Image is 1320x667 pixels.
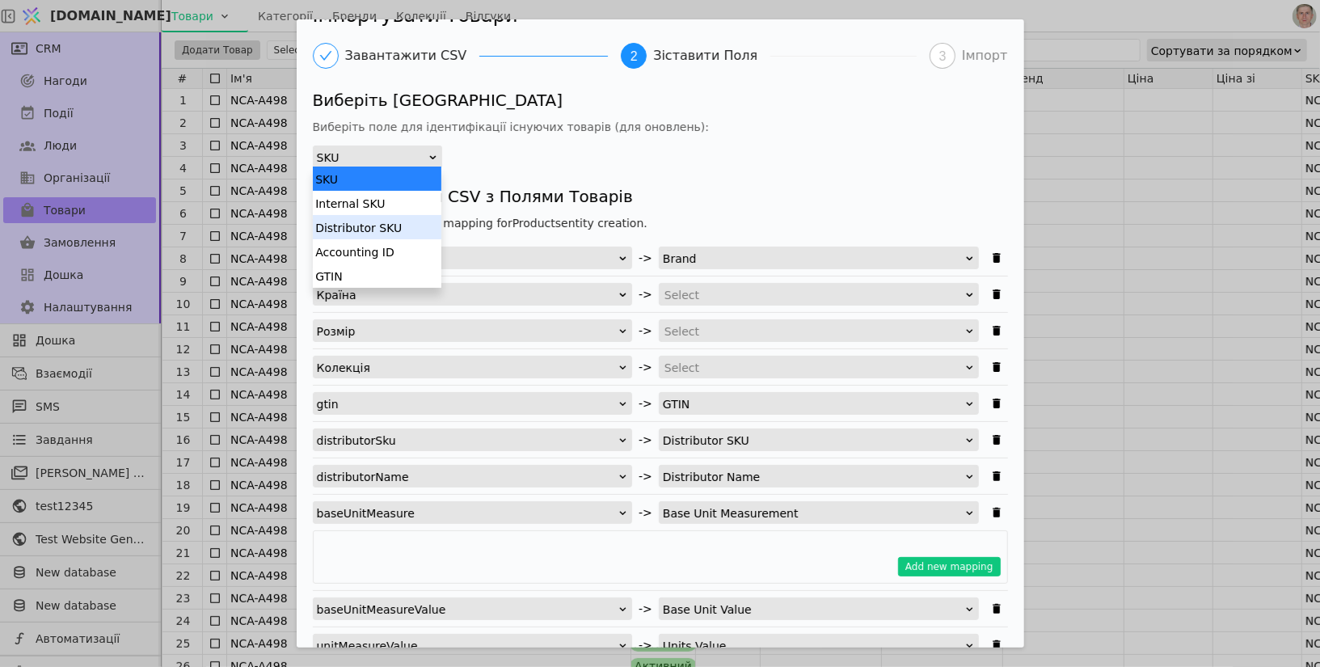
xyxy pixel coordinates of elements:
span: -> [639,637,652,654]
div: unitMeasureValue [317,635,618,657]
div: distributorName [317,466,618,488]
div: Країна [317,284,618,306]
span: -> [639,601,652,618]
div: GTIN [663,393,964,416]
div: Колекція [317,357,618,379]
h4: Зіставити Поля CSV з Полями Товарів [313,184,1008,209]
div: Distributor SKU [313,215,441,239]
div: Імпортувати Товари [297,19,1024,648]
span: -> [639,323,652,340]
span: 3 [939,49,947,63]
div: Select [664,284,963,306]
span: -> [639,359,652,376]
div: SKU [313,167,441,191]
div: baseUnitMeasureValue [317,598,618,621]
span: -> [639,395,652,412]
div: brand [317,247,618,270]
div: Base Unit Value [663,598,964,621]
div: Select [664,320,963,343]
div: Завантажити CSV [345,43,480,69]
div: Імпорт [962,43,1008,69]
span: -> [639,504,652,521]
p: Виберіть поле для ідентифікації існуючих товарів (для оновлень): [313,119,1008,136]
button: Add new mapping [898,557,1001,576]
h4: Please specify internal mapping for Products entity creation. [313,215,1008,232]
span: 2 [630,49,638,63]
div: baseUnitMeasure [317,502,618,525]
div: Зіставити Поля [653,43,770,69]
div: Units Value [663,635,964,657]
span: -> [639,286,652,303]
div: Distributor SKU [663,429,964,452]
span: check [319,49,332,62]
div: GTIN [313,264,441,288]
span: -> [639,468,652,485]
div: Internal SKU [313,191,441,215]
h4: Виберіть [GEOGRAPHIC_DATA] [313,88,1008,112]
span: -> [639,250,652,267]
div: Distributor Name [663,466,964,488]
div: Select [664,357,963,379]
div: SKU [317,146,428,169]
div: distributorSku [317,429,618,452]
span: -> [639,432,652,449]
div: Base Unit Measurement [663,502,964,525]
div: gtin [317,393,618,416]
div: Accounting ID [313,239,441,264]
div: Розмір [317,320,618,343]
div: Brand [663,247,964,270]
